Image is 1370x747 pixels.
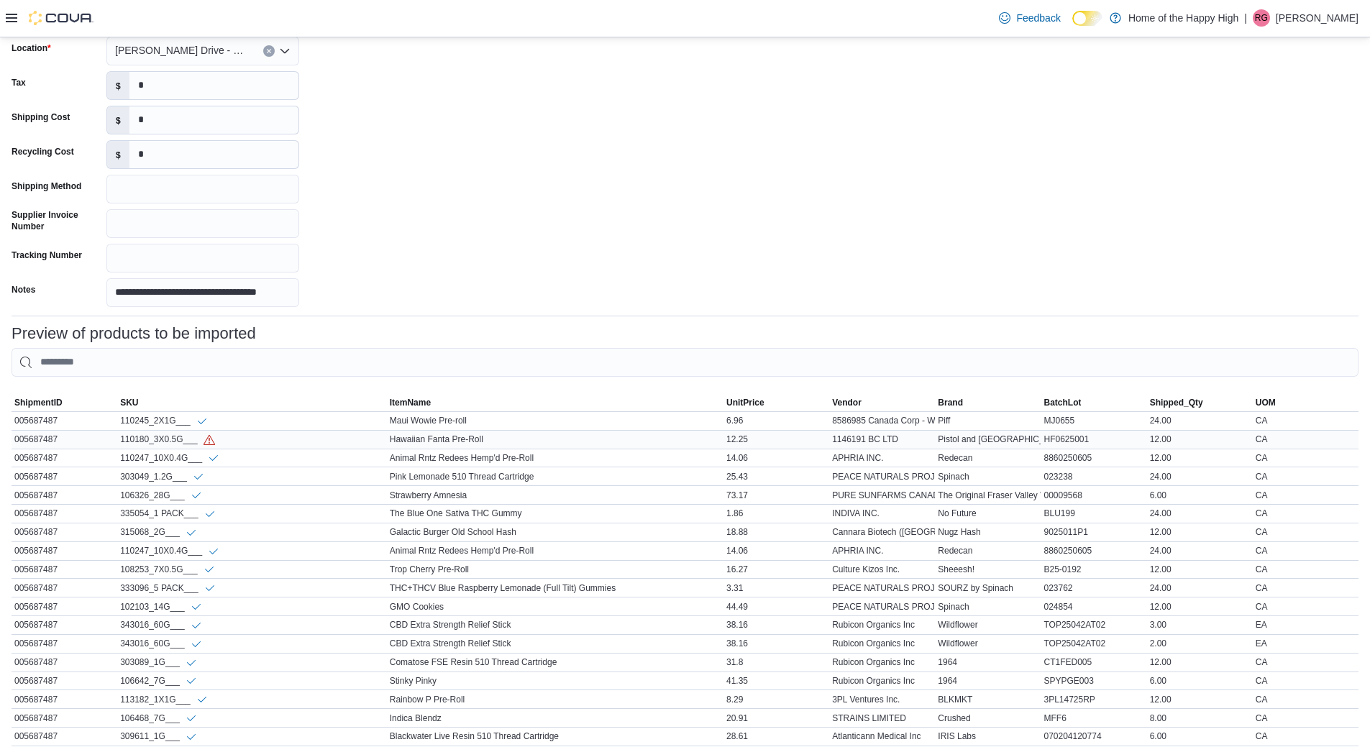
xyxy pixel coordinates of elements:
[12,146,74,157] label: Recycling Cost
[120,415,207,427] div: 110245_2X1G___
[935,691,1041,708] div: BLKMKT
[723,394,829,411] button: UnitPrice
[1253,598,1358,615] div: CA
[387,487,723,504] div: Strawberry Amnesia
[935,431,1041,448] div: Pistol and [GEOGRAPHIC_DATA]
[1041,561,1146,578] div: B25-0192
[1041,710,1146,727] div: MFF6
[1041,523,1146,541] div: 9025011P1
[935,598,1041,615] div: Spinach
[12,348,1358,377] input: This is a search bar. As you type, the results lower in the page will automatically filter.
[935,487,1041,504] div: The Original Fraser Valley Weed Co.
[935,542,1041,559] div: Redecan
[120,545,219,557] div: 110247_10X0.4G___
[387,672,723,689] div: Stinky Pinky
[29,11,93,25] img: Cova
[829,728,935,745] div: Atlanticann Medical Inc
[279,45,291,57] button: Open list of options
[723,728,829,745] div: 28.61
[829,598,935,615] div: PEACE NATURALS PROJECT INC.
[1044,397,1081,408] span: BatchLot
[12,42,51,54] label: Location
[120,397,138,408] span: SKU
[1041,691,1146,708] div: 3PL14725RP
[1041,598,1146,615] div: 024854
[723,691,829,708] div: 8.29
[120,526,197,539] div: 315068_2G___
[935,394,1041,411] button: Brand
[829,523,935,541] div: Cannara Biotech ([GEOGRAPHIC_DATA]) Inc.
[829,710,935,727] div: STRAINS LIMITED
[1253,487,1358,504] div: CA
[12,412,117,429] div: 005687487
[387,654,723,671] div: Comatose FSE Resin 510 Thread Cartridge
[723,449,829,467] div: 14.06
[387,635,723,652] div: CBD Extra Strength Relief Stick
[12,77,26,88] label: Tax
[387,728,723,745] div: Blackwater Live Resin 510 Thread Cartridge
[12,654,117,671] div: 005687487
[387,691,723,708] div: Rainbow P Pre-Roll
[829,505,935,522] div: INDIVA INC.
[935,523,1041,541] div: Nugz Hash
[723,616,829,633] div: 38.16
[1041,728,1146,745] div: 070204120774
[829,616,935,633] div: Rubicon Organics Inc
[120,434,214,446] div: 110180_3X0.5G___
[387,616,723,633] div: CBD Extra Strength Relief Stick
[723,542,829,559] div: 14.06
[191,620,202,631] svg: Info
[12,542,117,559] div: 005687487
[390,397,431,408] span: ItemName
[723,598,829,615] div: 44.49
[1016,11,1060,25] span: Feedback
[935,654,1041,671] div: 1964
[1253,691,1358,708] div: CA
[935,449,1041,467] div: Redecan
[12,728,117,745] div: 005687487
[208,452,219,464] svg: Info
[387,561,723,578] div: Trop Cherry Pre-Roll
[1244,9,1247,27] p: |
[1147,635,1253,652] div: 2.00
[1253,412,1358,429] div: CA
[12,449,117,467] div: 005687487
[120,638,201,650] div: 343016_60G___
[723,468,829,485] div: 25.43
[935,505,1041,522] div: No Future
[186,657,197,669] svg: Info
[387,449,723,467] div: Animal Rntz Redees Hemp'd Pre-Roll
[829,487,935,504] div: PURE SUNFARMS CANADA CORP.
[723,505,829,522] div: 1.86
[120,675,197,687] div: 106642_7G___
[829,431,935,448] div: 1146191 BC LTD
[935,728,1041,745] div: IRIS Labs
[1147,394,1253,411] button: Shipped_Qty
[387,523,723,541] div: Galactic Burger Old School Hash
[12,579,117,597] div: 005687487
[1253,635,1358,652] div: EA
[387,394,723,411] button: ItemName
[1147,691,1253,708] div: 12.00
[829,468,935,485] div: PEACE NATURALS PROJECT INC.
[1041,654,1146,671] div: CT1FED005
[1041,635,1146,652] div: TOP25042AT02
[829,672,935,689] div: Rubicon Organics Inc
[1041,487,1146,504] div: 00009568
[12,284,35,295] label: Notes
[117,394,387,411] button: SKU
[12,111,70,123] label: Shipping Cost
[1147,431,1253,448] div: 12.00
[12,672,117,689] div: 005687487
[186,527,197,539] svg: Info
[935,561,1041,578] div: Sheeesh!
[387,505,723,522] div: The Blue One Sativa THC Gummy
[1147,561,1253,578] div: 12.00
[196,416,208,427] svg: Info
[938,397,963,408] span: Brand
[1253,728,1358,745] div: CA
[1253,710,1358,727] div: CA
[1147,487,1253,504] div: 6.00
[120,600,201,613] div: 102103_14G___
[1253,579,1358,597] div: CA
